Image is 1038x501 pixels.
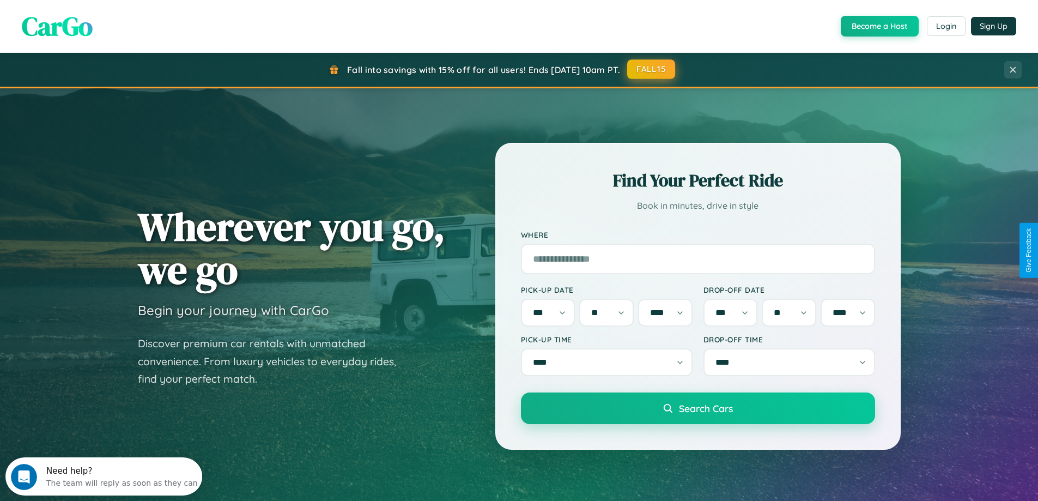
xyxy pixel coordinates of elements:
[971,17,1016,35] button: Sign Up
[521,393,875,424] button: Search Cars
[22,8,93,44] span: CarGo
[927,16,966,36] button: Login
[41,9,192,18] div: Need help?
[138,335,410,388] p: Discover premium car rentals with unmatched convenience. From luxury vehicles to everyday rides, ...
[4,4,203,34] div: Open Intercom Messenger
[347,64,620,75] span: Fall into savings with 15% off for all users! Ends [DATE] 10am PT.
[138,302,329,318] h3: Begin your journey with CarGo
[703,335,875,344] label: Drop-off Time
[1025,228,1033,273] div: Give Feedback
[521,285,693,294] label: Pick-up Date
[521,198,875,214] p: Book in minutes, drive in style
[11,464,37,490] iframe: Intercom live chat
[521,230,875,239] label: Where
[703,285,875,294] label: Drop-off Date
[679,402,733,414] span: Search Cars
[138,205,445,291] h1: Wherever you go, we go
[5,457,202,496] iframe: Intercom live chat discovery launcher
[521,335,693,344] label: Pick-up Time
[41,18,192,29] div: The team will reply as soon as they can
[627,59,675,79] button: FALL15
[521,168,875,192] h2: Find Your Perfect Ride
[841,16,919,37] button: Become a Host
